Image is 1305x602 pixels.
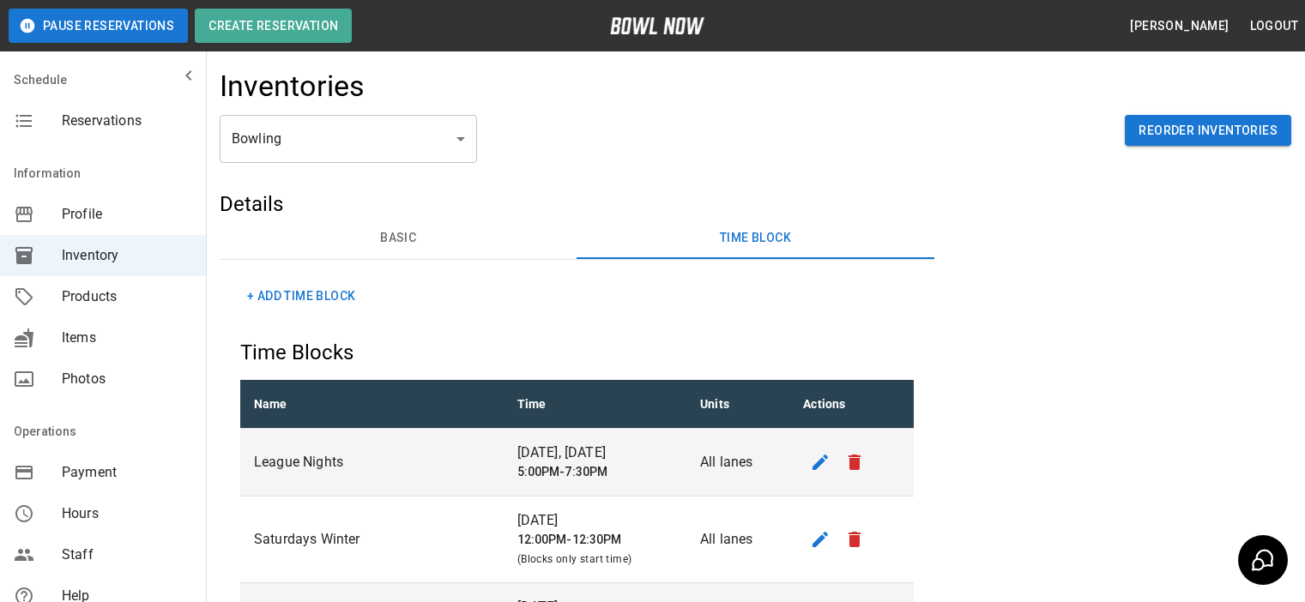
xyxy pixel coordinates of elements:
[195,9,352,43] button: Create Reservation
[62,204,192,225] span: Profile
[700,452,776,473] p: All lanes
[610,17,704,34] img: logo
[517,553,632,565] span: (Blocks only start time)
[240,339,914,366] h5: Time Blocks
[517,510,673,531] p: [DATE]
[62,545,192,565] span: Staff
[504,380,686,429] th: Time
[9,9,188,43] button: Pause Reservations
[1243,10,1305,42] button: Logout
[577,218,933,259] button: Time Block
[803,445,837,479] button: edit
[837,445,872,479] button: remove
[254,452,490,473] p: League Nights
[700,529,776,550] p: All lanes
[62,245,192,266] span: Inventory
[62,328,192,348] span: Items
[517,442,673,463] p: [DATE], [DATE]
[686,380,789,429] th: Units
[254,529,490,550] p: Saturdays Winter
[220,69,366,105] h4: Inventories
[517,463,673,482] h6: 5:00PM-7:30PM
[789,380,913,429] th: Actions
[62,286,192,307] span: Products
[62,462,192,483] span: Payment
[803,522,837,557] button: edit
[837,522,872,557] button: remove
[220,115,477,163] div: Bowling
[220,218,934,259] div: basic tabs example
[220,218,577,259] button: Basic
[240,380,504,429] th: Name
[1125,115,1291,147] button: Reorder Inventories
[62,369,192,389] span: Photos
[517,531,673,550] h6: 12:00PM-12:30PM
[62,111,192,131] span: Reservations
[62,503,192,524] span: Hours
[240,280,362,312] button: + Add Time Block
[1123,10,1236,42] button: [PERSON_NAME]
[220,190,934,218] h5: Details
